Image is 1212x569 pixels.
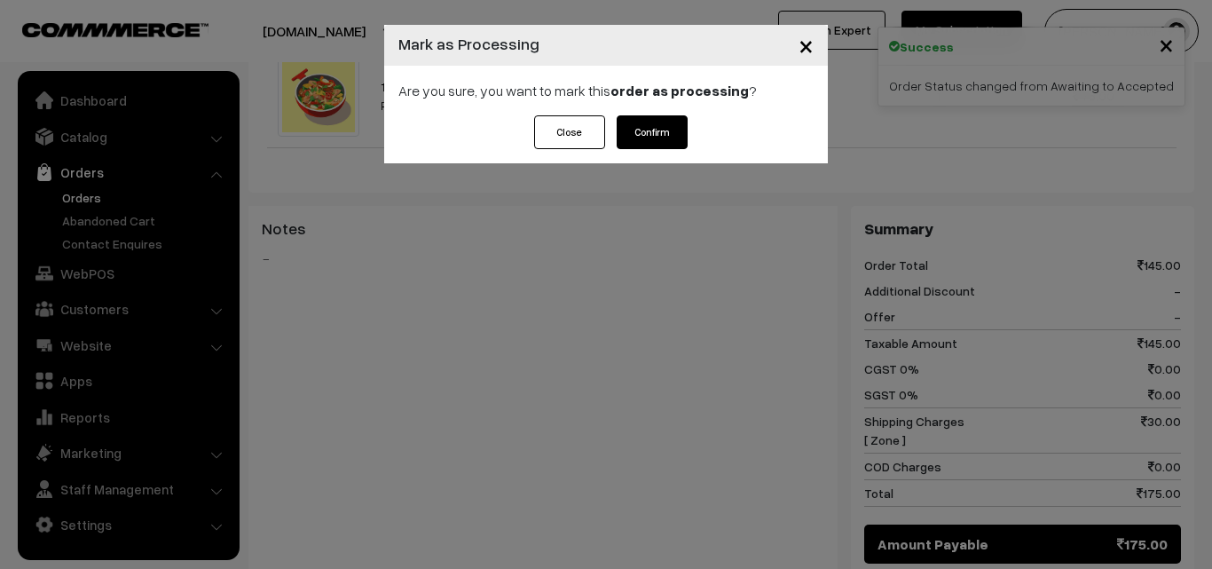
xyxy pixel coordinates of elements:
[799,28,814,61] span: ×
[398,32,539,56] h4: Mark as Processing
[534,115,605,149] button: Close
[384,66,828,115] div: Are you sure, you want to mark this ?
[784,18,828,73] button: Close
[617,115,688,149] button: Confirm
[610,82,749,99] strong: order as processing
